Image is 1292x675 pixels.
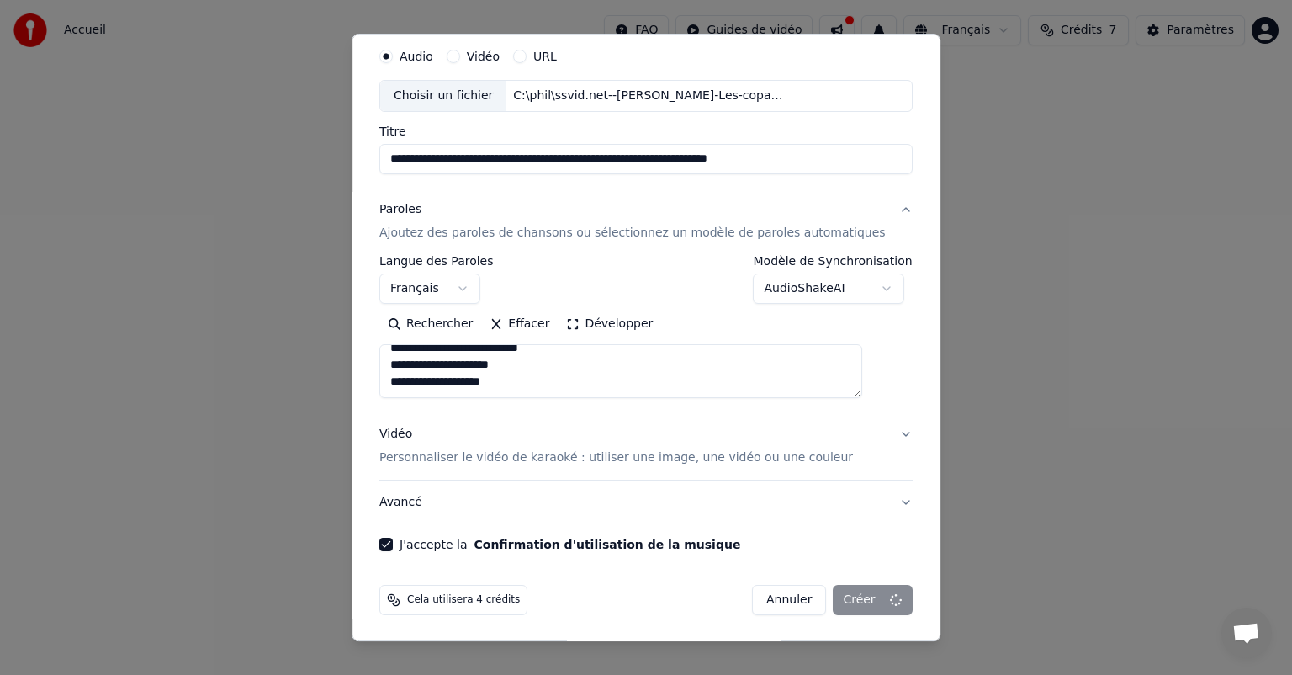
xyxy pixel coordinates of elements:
label: Vidéo [467,50,500,62]
button: Effacer [481,311,558,337]
label: Audio [400,50,433,62]
button: Rechercher [379,311,481,337]
button: Développer [559,311,662,337]
button: J'accepte la [474,539,741,550]
div: C:\phil\ssvid.net--[PERSON_NAME]-Les-copains-d-abord-instrumental-4couplets-solo.mp3 [507,88,793,104]
p: Ajoutez des paroles de chansons ou sélectionnez un modèle de paroles automatiques [379,225,886,242]
label: URL [533,50,557,62]
div: ParolesAjoutez des paroles de chansons ou sélectionnez un modèle de paroles automatiques [379,255,913,412]
label: Modèle de Synchronisation [754,255,913,267]
div: Choisir un fichier [380,81,506,111]
label: Titre [379,125,913,137]
div: Paroles [379,201,421,218]
button: Annuler [752,585,826,615]
p: Personnaliser le vidéo de karaoké : utiliser une image, une vidéo ou une couleur [379,449,853,466]
label: Langue des Paroles [379,255,494,267]
button: Avancé [379,481,913,524]
button: ParolesAjoutez des paroles de chansons ou sélectionnez un modèle de paroles automatiques [379,188,913,255]
label: J'accepte la [400,539,740,550]
button: VidéoPersonnaliser le vidéo de karaoké : utiliser une image, une vidéo ou une couleur [379,412,913,480]
span: Cela utilisera 4 crédits [407,593,520,607]
div: Vidéo [379,426,853,466]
